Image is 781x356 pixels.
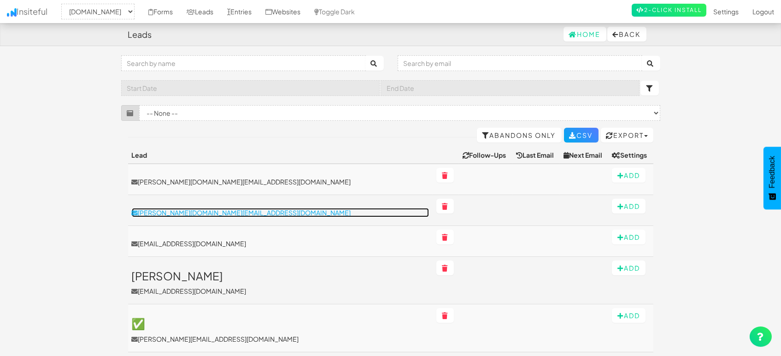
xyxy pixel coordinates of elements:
th: Last Email [512,147,560,164]
p: [EMAIL_ADDRESS][DOMAIN_NAME] [132,286,429,296]
a: [PERSON_NAME][DOMAIN_NAME][EMAIL_ADDRESS][DOMAIN_NAME] [132,177,429,186]
input: Search by email [398,55,642,71]
input: Start Date [121,80,380,96]
th: Settings [608,147,653,164]
a: Abandons Only [477,128,562,142]
p: [PERSON_NAME][EMAIL_ADDRESS][DOMAIN_NAME] [132,334,429,344]
input: End Date [381,80,640,96]
a: [PERSON_NAME][DOMAIN_NAME][EMAIL_ADDRESS][DOMAIN_NAME] [132,208,429,217]
th: Next Email [560,147,608,164]
button: Add [612,199,646,214]
button: Add [612,168,646,183]
button: Add [612,261,646,275]
a: CSV [564,128,599,142]
th: Follow-Ups [459,147,512,164]
h4: Leads [128,30,152,39]
a: [PERSON_NAME][EMAIL_ADDRESS][DOMAIN_NAME] [132,270,429,296]
button: Back [607,27,646,42]
button: Export [601,128,653,142]
th: Lead [128,147,433,164]
a: ✅[PERSON_NAME][EMAIL_ADDRESS][DOMAIN_NAME] [132,317,429,343]
a: [EMAIL_ADDRESS][DOMAIN_NAME] [132,239,429,248]
button: Add [612,308,646,323]
a: 2-Click Install [632,4,706,17]
input: Search by name [121,55,366,71]
img: icon.png [7,8,17,17]
button: Add [612,230,646,244]
h3: [PERSON_NAME] [132,270,429,282]
a: Home [564,27,606,42]
h3: ✅ [132,317,429,329]
span: Feedback [768,156,776,188]
button: Feedback - Show survey [763,147,781,209]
